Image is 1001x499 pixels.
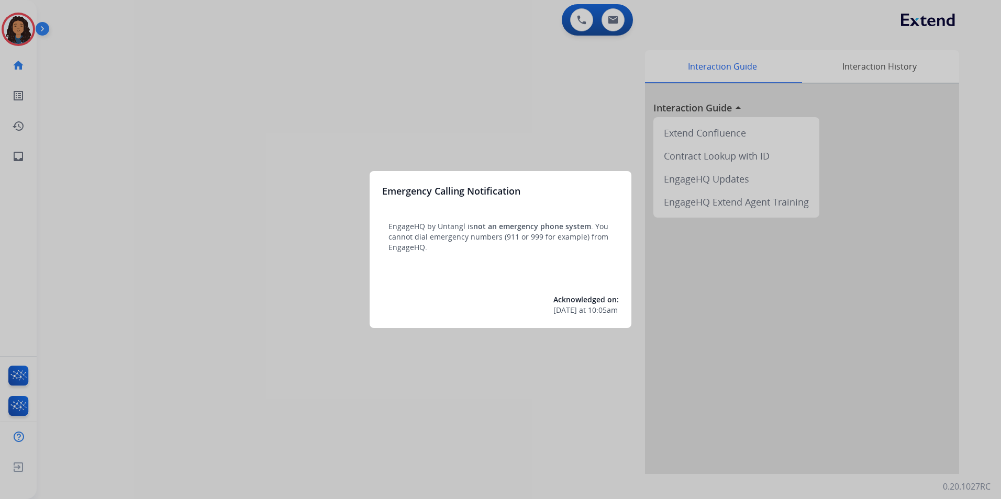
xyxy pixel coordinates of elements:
[388,221,613,253] p: EngageHQ by Untangl is . You cannot dial emergency numbers (911 or 999 for example) from EngageHQ.
[553,305,619,315] div: at
[473,221,591,231] span: not an emergency phone system
[943,480,991,493] p: 0.20.1027RC
[553,294,619,304] span: Acknowledged on:
[553,305,577,315] span: [DATE]
[382,184,520,198] h3: Emergency Calling Notification
[588,305,618,315] span: 10:05am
